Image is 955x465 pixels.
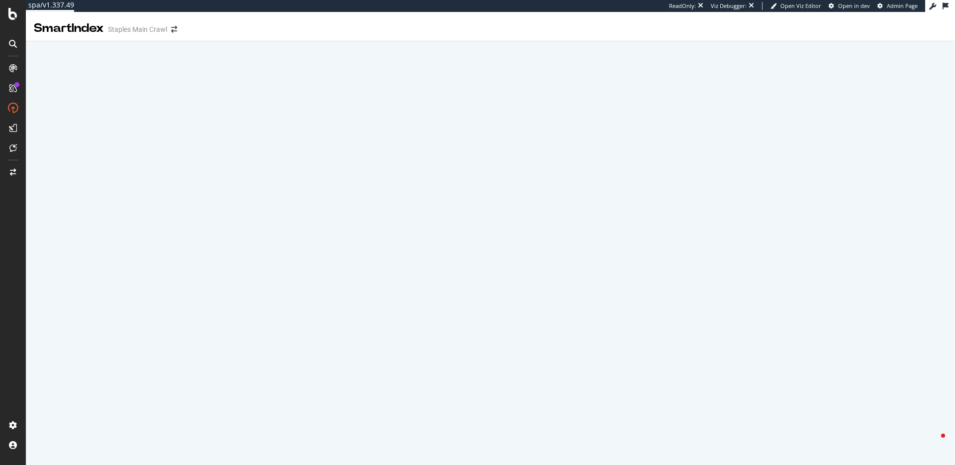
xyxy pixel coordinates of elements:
a: Open Viz Editor [770,2,821,10]
div: Staples Main Crawl [108,24,167,34]
div: ReadOnly: [669,2,696,10]
div: SmartIndex [34,20,104,37]
span: Open Viz Editor [780,2,821,9]
iframe: To enrich screen reader interactions, please activate Accessibility in Grammarly extension settings [26,41,955,465]
span: Admin Page [887,2,918,9]
div: Viz Debugger: [711,2,747,10]
div: arrow-right-arrow-left [171,26,177,33]
iframe: Intercom live chat [921,431,945,455]
span: Open in dev [838,2,870,9]
a: Admin Page [877,2,918,10]
a: Open in dev [829,2,870,10]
